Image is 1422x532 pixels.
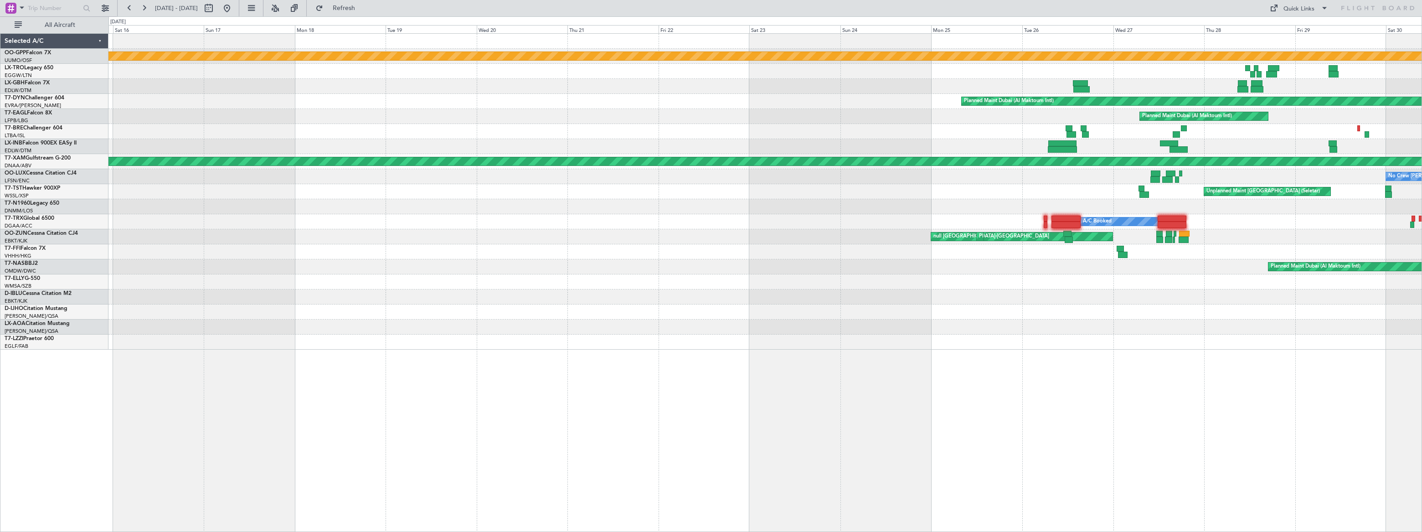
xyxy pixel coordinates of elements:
div: Tue 19 [386,25,477,33]
a: LX-INBFalcon 900EX EASy II [5,140,77,146]
a: T7-FFIFalcon 7X [5,246,46,251]
div: Planned Maint Kortrijk-[GEOGRAPHIC_DATA] [979,230,1085,243]
a: D-IJHOCitation Mustang [5,306,67,311]
span: T7-BRE [5,125,23,131]
a: T7-NASBBJ2 [5,261,38,266]
span: T7-NAS [5,261,25,266]
a: OMDW/DWC [5,268,36,274]
a: LFPB/LBG [5,117,28,124]
span: T7-N1960 [5,201,30,206]
a: EGGW/LTN [5,72,32,79]
a: LTBA/ISL [5,132,25,139]
a: T7-DYNChallenger 604 [5,95,64,101]
div: Planned Maint Dubai (Al Maktoum Intl) [1142,109,1232,123]
div: Fri 29 [1295,25,1386,33]
a: OO-LUXCessna Citation CJ4 [5,170,77,176]
span: T7-XAM [5,155,26,161]
div: Thu 28 [1204,25,1295,33]
a: DGAA/ACC [5,222,32,229]
div: Sat 23 [749,25,840,33]
a: EGLF/FAB [5,343,28,350]
a: T7-TRXGlobal 6500 [5,216,54,221]
span: LX-TRO [5,65,24,71]
span: LX-AOA [5,321,26,326]
input: Trip Number [28,1,80,15]
a: EBKT/KJK [5,238,27,244]
div: Thu 21 [567,25,659,33]
span: T7-FFI [5,246,21,251]
span: OO-ZUN [5,231,27,236]
span: T7-EAGL [5,110,27,116]
a: LX-AOACitation Mustang [5,321,70,326]
div: Wed 27 [1113,25,1205,33]
a: EVRA/[PERSON_NAME] [5,102,61,109]
div: Planned Maint Dubai (Al Maktoum Intl) [1271,260,1360,274]
div: Quick Links [1283,5,1314,14]
div: Sat 16 [113,25,204,33]
button: All Aircraft [10,18,99,32]
div: Sun 24 [840,25,932,33]
span: LX-INB [5,140,22,146]
a: T7-LZZIPraetor 600 [5,336,54,341]
a: T7-XAMGulfstream G-200 [5,155,71,161]
a: DNMM/LOS [5,207,33,214]
span: All Aircraft [24,22,96,28]
span: T7-LZZI [5,336,23,341]
a: D-IBLUCessna Citation M2 [5,291,72,296]
a: LX-TROLegacy 650 [5,65,53,71]
button: Refresh [311,1,366,15]
div: Mon 25 [931,25,1022,33]
span: OO-GPP [5,50,26,56]
span: T7-TRX [5,216,23,221]
span: T7-TST [5,186,22,191]
span: LX-GBH [5,80,25,86]
a: T7-BREChallenger 604 [5,125,62,131]
a: T7-TSTHawker 900XP [5,186,60,191]
div: Sun 17 [204,25,295,33]
a: LX-GBHFalcon 7X [5,80,50,86]
div: Mon 18 [295,25,386,33]
a: OO-GPPFalcon 7X [5,50,51,56]
span: Refresh [325,5,363,11]
a: WSSL/XSP [5,192,29,199]
span: [DATE] - [DATE] [155,4,198,12]
a: EDLW/DTM [5,87,31,94]
a: EDLW/DTM [5,147,31,154]
a: VHHH/HKG [5,253,31,259]
button: Quick Links [1265,1,1333,15]
a: WMSA/SZB [5,283,31,289]
a: LFSN/ENC [5,177,30,184]
div: Unplanned Maint [GEOGRAPHIC_DATA] (Seletar) [1206,185,1320,198]
span: OO-LUX [5,170,26,176]
a: T7-EAGLFalcon 8X [5,110,52,116]
a: UUMO/OSF [5,57,32,64]
span: T7-DYN [5,95,25,101]
a: EBKT/KJK [5,298,27,305]
div: [DATE] [110,18,126,26]
div: null [GEOGRAPHIC_DATA]-[GEOGRAPHIC_DATA] [933,230,1049,243]
span: D-IBLU [5,291,22,296]
div: A/C Booked [1083,215,1112,228]
a: T7-ELLYG-550 [5,276,40,281]
span: T7-ELLY [5,276,25,281]
div: Wed 20 [477,25,568,33]
a: OO-ZUNCessna Citation CJ4 [5,231,78,236]
div: Fri 22 [659,25,750,33]
a: DNAA/ABV [5,162,31,169]
span: D-IJHO [5,306,23,311]
a: [PERSON_NAME]/QSA [5,328,58,335]
div: Planned Maint Dubai (Al Maktoum Intl) [964,94,1054,108]
div: Tue 26 [1022,25,1113,33]
a: T7-N1960Legacy 650 [5,201,59,206]
a: [PERSON_NAME]/QSA [5,313,58,320]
